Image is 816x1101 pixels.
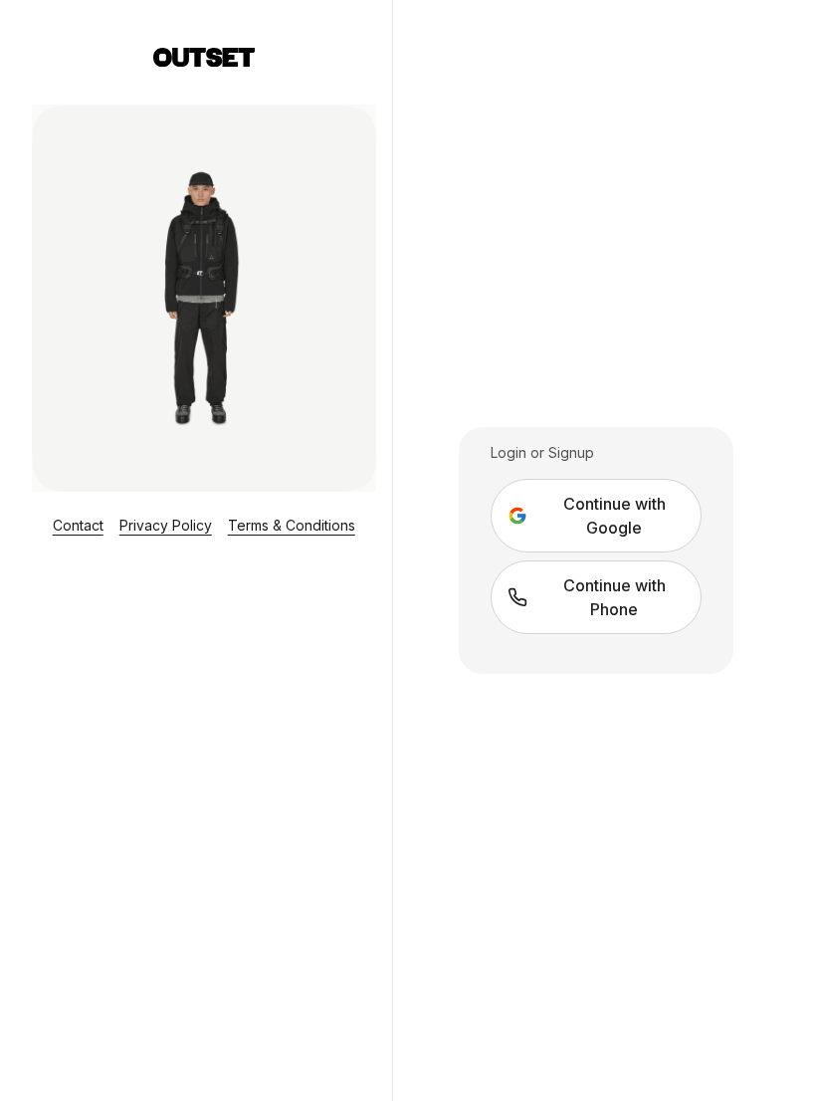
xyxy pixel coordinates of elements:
[53,517,103,534] a: Contact
[32,105,376,492] img: Login Layout Image
[543,492,685,540] span: Continue with Google
[491,479,702,552] button: Continue with Google
[491,443,702,463] div: Login or Signup
[228,517,355,534] a: Terms & Conditions
[491,560,702,634] a: Continue with Phone
[119,517,212,534] a: Privacy Policy
[543,573,685,621] span: Continue with Phone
